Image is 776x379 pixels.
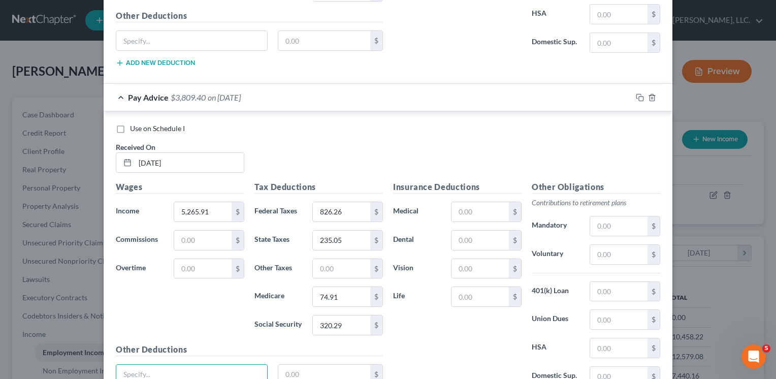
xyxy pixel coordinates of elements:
input: 0.00 [451,231,509,250]
span: Pay Advice [128,92,169,102]
input: 0.00 [278,31,371,50]
div: $ [370,31,382,50]
div: $ [648,282,660,301]
div: $ [509,287,521,306]
span: on [DATE] [208,92,241,102]
h5: Other Deductions [116,343,383,356]
label: Union Dues [527,309,585,330]
label: Federal Taxes [249,202,307,222]
label: Medicare [249,287,307,307]
input: 0.00 [451,202,509,222]
div: $ [509,202,521,222]
label: HSA [527,4,585,24]
label: Social Security [249,315,307,335]
label: Medical [388,202,446,222]
label: Domestic Sup. [527,33,585,53]
h5: Other Obligations [532,181,660,194]
input: 0.00 [451,259,509,278]
div: $ [232,259,244,278]
iframe: Intercom live chat [741,344,766,369]
label: State Taxes [249,230,307,250]
div: $ [648,5,660,24]
div: $ [648,245,660,264]
label: Vision [388,259,446,279]
span: Received On [116,143,155,151]
div: $ [370,259,382,278]
div: $ [509,259,521,278]
label: Other Taxes [249,259,307,279]
input: 0.00 [590,33,648,52]
label: Dental [388,230,446,250]
input: 0.00 [174,202,232,222]
input: 0.00 [174,259,232,278]
div: $ [370,287,382,306]
div: $ [648,216,660,236]
label: Mandatory [527,216,585,236]
label: Life [388,287,446,307]
input: 0.00 [313,202,370,222]
input: 0.00 [590,282,648,301]
label: 401(k) Loan [527,281,585,302]
label: Overtime [111,259,169,279]
input: 0.00 [590,245,648,264]
h5: Other Deductions [116,10,383,22]
button: Add new deduction [116,59,195,67]
input: 0.00 [313,231,370,250]
input: MM/DD/YYYY [135,153,244,172]
div: $ [370,202,382,222]
label: Commissions [111,230,169,250]
div: $ [370,231,382,250]
span: $3,809.40 [171,92,206,102]
label: Voluntary [527,244,585,265]
div: $ [648,310,660,329]
div: $ [370,315,382,335]
div: $ [232,202,244,222]
input: Specify... [116,31,267,50]
p: Contributions to retirement plans [532,198,660,208]
label: HSA [527,338,585,358]
input: 0.00 [313,315,370,335]
input: 0.00 [590,216,648,236]
h5: Wages [116,181,244,194]
input: 0.00 [451,287,509,306]
span: Use on Schedule I [130,124,185,133]
span: 5 [762,344,770,353]
h5: Insurance Deductions [393,181,522,194]
span: Income [116,206,139,215]
div: $ [648,33,660,52]
div: $ [509,231,521,250]
input: 0.00 [313,287,370,306]
input: 0.00 [590,338,648,358]
input: 0.00 [313,259,370,278]
div: $ [648,338,660,358]
h5: Tax Deductions [254,181,383,194]
input: 0.00 [174,231,232,250]
input: 0.00 [590,310,648,329]
input: 0.00 [590,5,648,24]
div: $ [232,231,244,250]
